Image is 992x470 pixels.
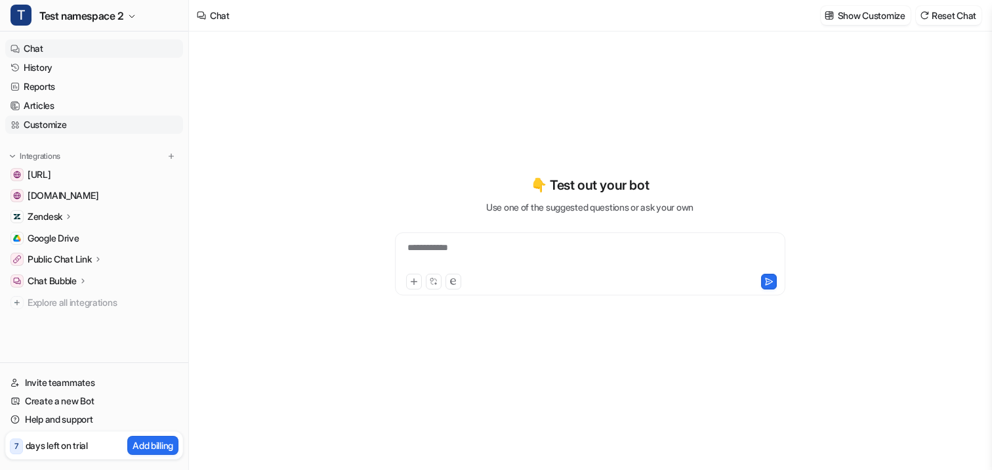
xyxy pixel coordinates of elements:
[28,232,79,245] span: Google Drive
[28,253,92,266] p: Public Chat Link
[5,116,183,134] a: Customize
[26,438,88,452] p: days left on trial
[133,438,173,452] p: Add billing
[28,274,77,288] p: Chat Bubble
[28,292,178,313] span: Explore all integrations
[486,200,693,214] p: Use one of the suggested questions or ask your own
[838,9,905,22] p: Show Customize
[5,186,183,205] a: xn--minkbmand-o8a.dk[DOMAIN_NAME]
[5,229,183,247] a: Google DriveGoogle Drive
[127,436,178,455] button: Add billing
[13,234,21,242] img: Google Drive
[10,5,31,26] span: T
[5,77,183,96] a: Reports
[5,150,64,163] button: Integrations
[167,152,176,161] img: menu_add.svg
[821,6,911,25] button: Show Customize
[10,296,24,309] img: explore all integrations
[8,152,17,161] img: expand menu
[13,171,21,179] img: dashboard.eesel.ai
[39,7,124,25] span: Test namespace 2
[13,192,21,200] img: xn--minkbmand-o8a.dk
[5,392,183,410] a: Create a new Bot
[5,374,183,392] a: Invite teammates
[28,189,98,202] span: [DOMAIN_NAME]
[5,39,183,58] a: Chat
[210,9,230,22] div: Chat
[5,58,183,77] a: History
[531,175,649,195] p: 👇 Test out your bot
[5,410,183,429] a: Help and support
[5,96,183,115] a: Articles
[13,213,21,221] img: Zendesk
[5,165,183,184] a: dashboard.eesel.ai[URL]
[5,293,183,312] a: Explore all integrations
[14,440,18,452] p: 7
[20,151,60,161] p: Integrations
[13,255,21,263] img: Public Chat Link
[825,11,834,20] img: customize
[28,168,51,181] span: [URL]
[916,6,982,25] button: Reset Chat
[28,210,62,223] p: Zendesk
[13,277,21,285] img: Chat Bubble
[920,11,929,20] img: reset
